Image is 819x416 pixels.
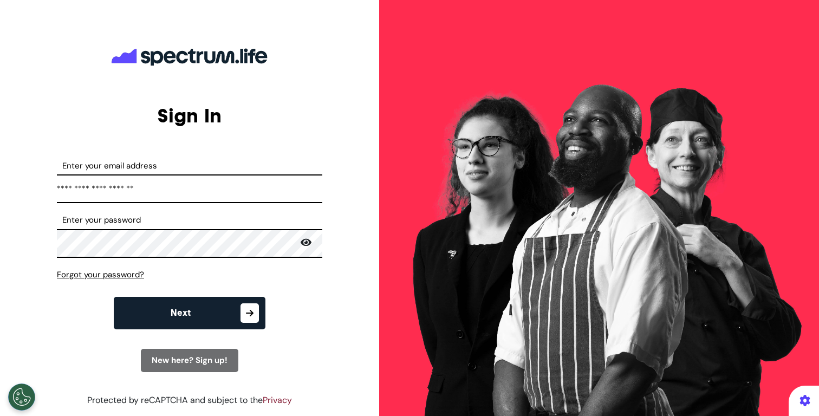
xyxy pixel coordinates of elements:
[57,104,322,127] h2: Sign In
[152,355,227,366] span: New here? Sign up!
[8,383,35,411] button: Open Preferences
[108,40,271,74] img: company logo
[57,269,144,280] span: Forgot your password?
[171,309,191,317] span: Next
[57,214,322,226] label: Enter your password
[57,160,322,172] label: Enter your email address
[114,297,265,329] button: Next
